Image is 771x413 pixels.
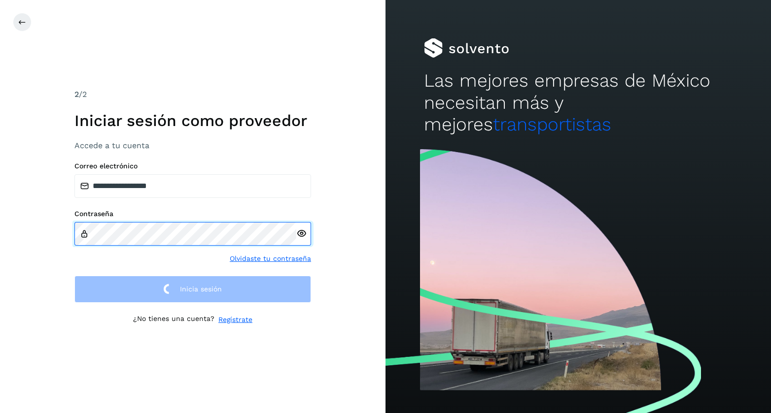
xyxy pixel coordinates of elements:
[230,254,311,264] a: Olvidaste tu contraseña
[74,276,311,303] button: Inicia sesión
[218,315,252,325] a: Regístrate
[74,89,311,100] div: /2
[133,315,214,325] p: ¿No tienes una cuenta?
[180,286,222,292] span: Inicia sesión
[493,114,611,135] span: transportistas
[74,162,311,170] label: Correo electrónico
[74,111,311,130] h1: Iniciar sesión como proveedor
[74,141,311,150] h3: Accede a tu cuenta
[74,90,79,99] span: 2
[74,210,311,218] label: Contraseña
[424,70,733,135] h2: Las mejores empresas de México necesitan más y mejores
